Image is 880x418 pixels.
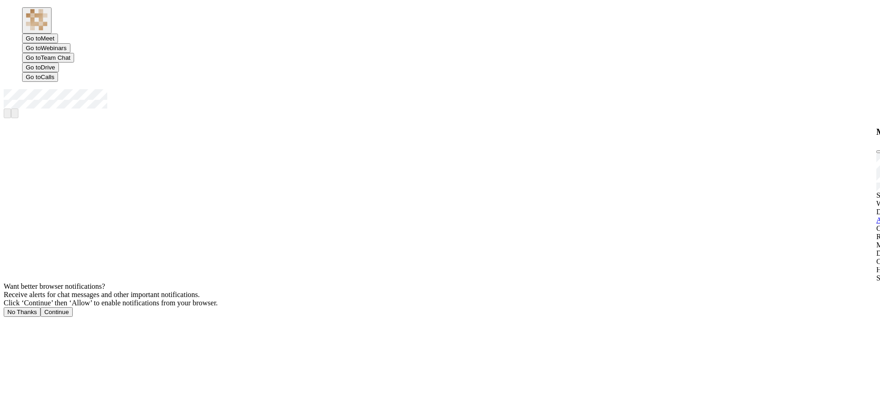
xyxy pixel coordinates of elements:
[26,45,41,52] span: Go to
[4,307,41,317] button: No Thanks
[4,89,876,109] div: Open menu
[41,64,55,71] span: Drive
[41,54,70,61] span: Team Chat
[26,35,41,42] span: Go to
[41,45,67,52] span: Webinars
[26,64,41,71] span: Go to
[41,74,55,80] span: Calls
[26,54,41,61] span: Go to
[4,291,876,307] div: Receive alerts for chat messages and other important notifications. Click ‘Continue’ then ‘Allow’...
[41,307,72,317] button: Continue
[26,9,48,31] img: QA Selenium DO NOT DELETE OR CHANGE
[22,7,52,34] button: Logo
[26,74,41,80] span: Go to
[4,109,876,118] nav: controls
[4,109,11,118] button: Mute
[4,282,105,290] span: Want better browser notifications?
[11,109,18,118] button: Hangup
[41,35,55,42] span: Meet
